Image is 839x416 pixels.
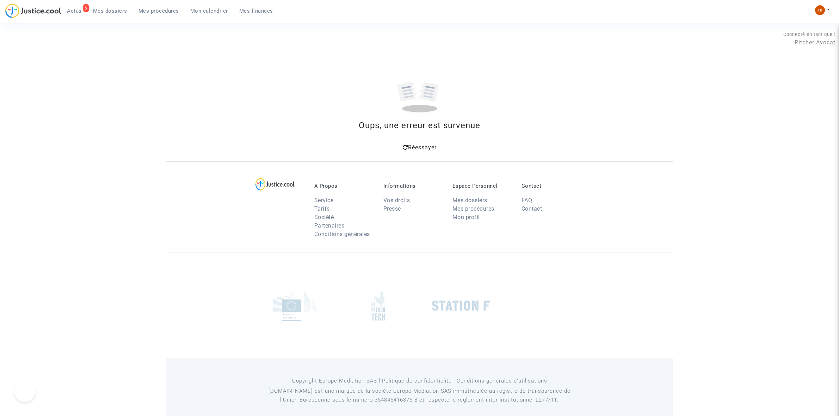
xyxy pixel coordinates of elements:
a: Conditions générales [314,231,370,237]
span: Actus [67,8,82,14]
a: 6Actus [61,6,87,16]
a: Mes dossiers [87,6,133,16]
a: Mes procédures [452,205,494,212]
a: Tarifs [314,205,330,212]
span: Mes finances [239,8,273,14]
div: 6 [83,4,89,12]
img: french_tech.png [371,291,385,321]
a: Mes procédures [133,6,185,16]
a: Mes finances [234,6,279,16]
a: Mon profil [452,214,480,221]
img: jc-logo.svg [5,4,61,18]
p: Espace Personnel [452,183,511,189]
iframe: Help Scout Beacon - Open [14,381,35,402]
img: fc99b196863ffcca57bb8fe2645aafd9 [815,5,825,15]
a: Service [314,197,334,204]
p: Copyright Europe Mediation SAS l Politique de confidentialité l Conditions générales d’utilisa... [259,377,580,385]
a: Presse [383,205,401,212]
a: Mon calendrier [185,6,234,16]
span: Mon calendrier [190,8,228,14]
img: stationf.png [432,300,490,311]
img: logo-lg.svg [255,178,295,191]
span: Réessayer [408,144,437,151]
p: [DOMAIN_NAME] est une marque de la société Europe Mediation SAS immatriculée au registre de tr... [259,387,580,404]
p: Contact [522,183,580,189]
a: Mes dossiers [452,197,487,204]
a: Vos droits [383,197,410,204]
span: Connecté en tant que : [783,32,835,37]
span: Mes dossiers [93,8,127,14]
p: Informations [383,183,442,189]
span: Mes procédures [138,8,179,14]
a: Contact [522,205,542,212]
a: Partenaires [314,222,345,229]
img: europe_commision.png [273,291,317,321]
p: À Propos [314,183,373,189]
div: Oups, une erreur est survenue [166,119,673,132]
a: Société [314,214,334,221]
a: FAQ [522,197,532,204]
